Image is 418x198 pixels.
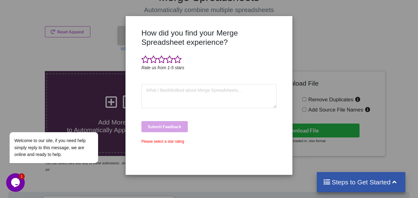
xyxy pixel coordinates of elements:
h3: How did you find your Merge Spreadsheet experience? [141,28,277,47]
i: Rate us from 1-5 stars [141,65,184,70]
iframe: chat widget [6,76,118,170]
iframe: chat widget [6,173,26,192]
div: Please select a star rating [141,139,277,144]
h4: Steps to Get Started [323,178,399,186]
